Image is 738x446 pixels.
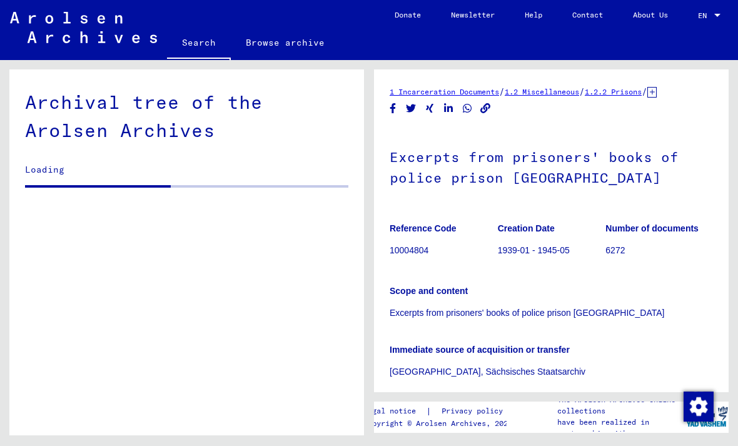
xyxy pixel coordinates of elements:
p: The Arolsen Archives online collections [557,394,684,417]
button: Share on LinkedIn [442,101,455,116]
a: Privacy policy [432,405,518,418]
a: Search [167,28,231,60]
div: Archival tree of the Arolsen Archives [25,88,348,144]
b: Reference Code [390,223,457,233]
a: 1.2 Miscellaneous [505,87,579,96]
b: Scope and content [390,286,468,296]
span: / [579,86,585,97]
a: Browse archive [231,28,340,58]
a: 1 Incarceration Documents [390,87,499,96]
p: have been realized in partnership with [557,417,684,439]
b: Number of documents [605,223,699,233]
span: EN [698,11,712,20]
p: 10004804 [390,244,497,257]
button: Share on WhatsApp [461,101,474,116]
p: 6272 [605,244,713,257]
h1: Excerpts from prisoners' books of police prison [GEOGRAPHIC_DATA] [390,128,713,204]
div: | [363,405,518,418]
button: Share on Xing [423,101,437,116]
p: Copyright © Arolsen Archives, 2021 [363,418,518,429]
b: Immediate source of acquisition or transfer [390,345,570,355]
a: 1.2.2 Prisons [585,87,642,96]
img: Change consent [684,392,714,422]
span: / [642,86,647,97]
button: Share on Facebook [387,101,400,116]
p: Excerpts from prisoners' books of police prison [GEOGRAPHIC_DATA] [390,307,713,320]
button: Copy link [479,101,492,116]
b: Creation Date [498,223,555,233]
p: 1939-01 - 1945-05 [498,244,605,257]
a: Legal notice [363,405,426,418]
span: / [499,86,505,97]
p: [GEOGRAPHIC_DATA], Sächsisches Staatsarchiv [390,365,713,378]
img: Arolsen_neg.svg [10,12,157,43]
p: Loading [25,163,348,176]
button: Share on Twitter [405,101,418,116]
